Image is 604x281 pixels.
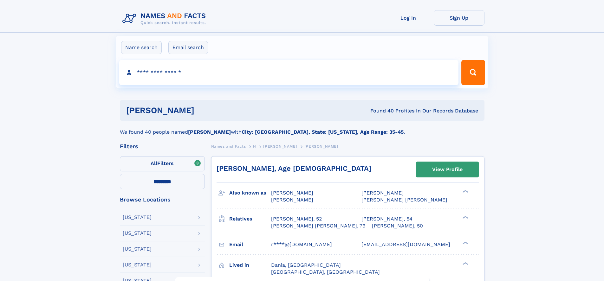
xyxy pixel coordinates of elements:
[263,144,297,149] span: [PERSON_NAME]
[188,129,231,135] b: [PERSON_NAME]
[271,190,313,196] span: [PERSON_NAME]
[120,197,205,202] div: Browse Locations
[361,241,450,247] span: [EMAIL_ADDRESS][DOMAIN_NAME]
[361,215,412,222] a: [PERSON_NAME], 54
[120,121,484,136] div: We found 40 people named with .
[271,262,341,268] span: Dania, [GEOGRAPHIC_DATA]
[271,215,322,222] a: [PERSON_NAME], 52
[217,164,371,172] a: [PERSON_NAME], Age [DEMOGRAPHIC_DATA]
[263,142,297,150] a: [PERSON_NAME]
[461,241,469,245] div: ❯
[461,261,469,265] div: ❯
[123,262,152,267] div: [US_STATE]
[123,246,152,252] div: [US_STATE]
[120,156,205,171] label: Filters
[120,10,211,27] img: Logo Names and Facts
[361,190,404,196] span: [PERSON_NAME]
[253,142,256,150] a: H
[126,106,283,114] h1: [PERSON_NAME]
[416,162,479,177] a: View Profile
[361,197,447,203] span: [PERSON_NAME] [PERSON_NAME]
[229,239,271,250] h3: Email
[253,144,256,149] span: H
[271,222,366,229] a: [PERSON_NAME] [PERSON_NAME], 79
[229,214,271,224] h3: Relatives
[242,129,404,135] b: City: [GEOGRAPHIC_DATA], State: [US_STATE], Age Range: 35-45
[271,269,380,275] span: [GEOGRAPHIC_DATA], [GEOGRAPHIC_DATA]
[461,60,485,85] button: Search Button
[304,144,338,149] span: [PERSON_NAME]
[123,215,152,220] div: [US_STATE]
[121,41,162,54] label: Name search
[432,162,463,177] div: View Profile
[123,231,152,236] div: [US_STATE]
[434,10,484,26] a: Sign Up
[168,41,208,54] label: Email search
[383,10,434,26] a: Log In
[229,260,271,271] h3: Lived in
[282,107,478,114] div: Found 40 Profiles In Our Records Database
[151,160,157,166] span: All
[461,189,469,194] div: ❯
[120,144,205,149] div: Filters
[119,60,459,85] input: search input
[461,215,469,219] div: ❯
[211,142,246,150] a: Names and Facts
[372,222,423,229] a: [PERSON_NAME], 50
[271,197,313,203] span: [PERSON_NAME]
[229,188,271,198] h3: Also known as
